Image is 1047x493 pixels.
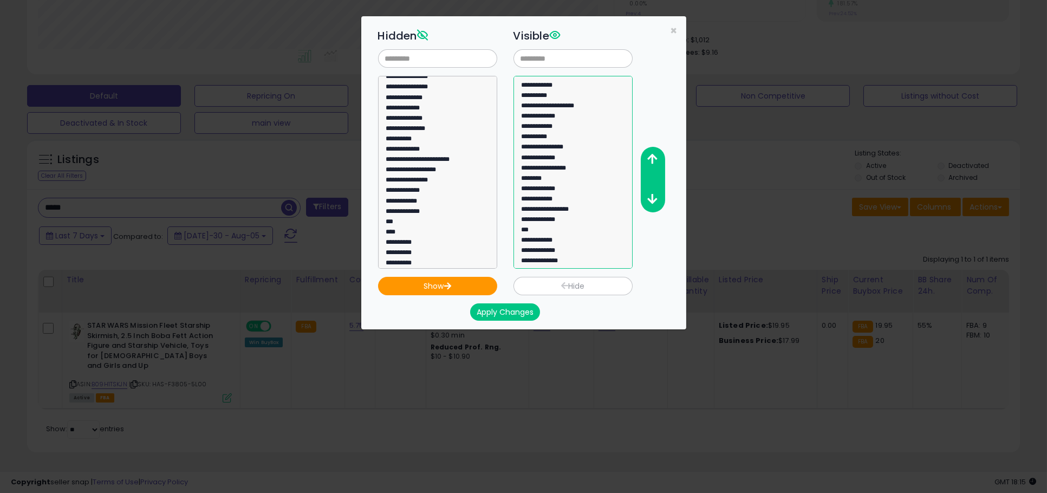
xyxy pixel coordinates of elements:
h3: Hidden [378,28,497,44]
button: Show [378,277,497,295]
h3: Visible [513,28,633,44]
button: Hide [513,277,633,295]
button: Apply Changes [470,303,540,321]
span: × [671,23,678,38]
